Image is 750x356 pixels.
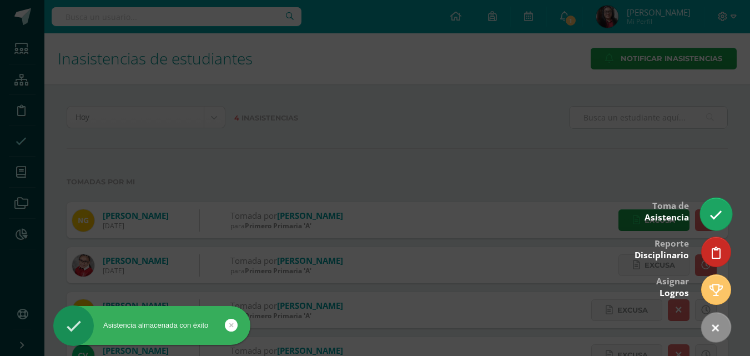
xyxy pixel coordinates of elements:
[53,320,250,330] div: Asistencia almacenada con éxito
[635,249,689,261] span: Disciplinario
[645,212,689,223] span: Asistencia
[645,193,689,229] div: Toma de
[635,230,689,267] div: Reporte
[656,268,689,304] div: Asignar
[660,287,689,299] span: Logros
